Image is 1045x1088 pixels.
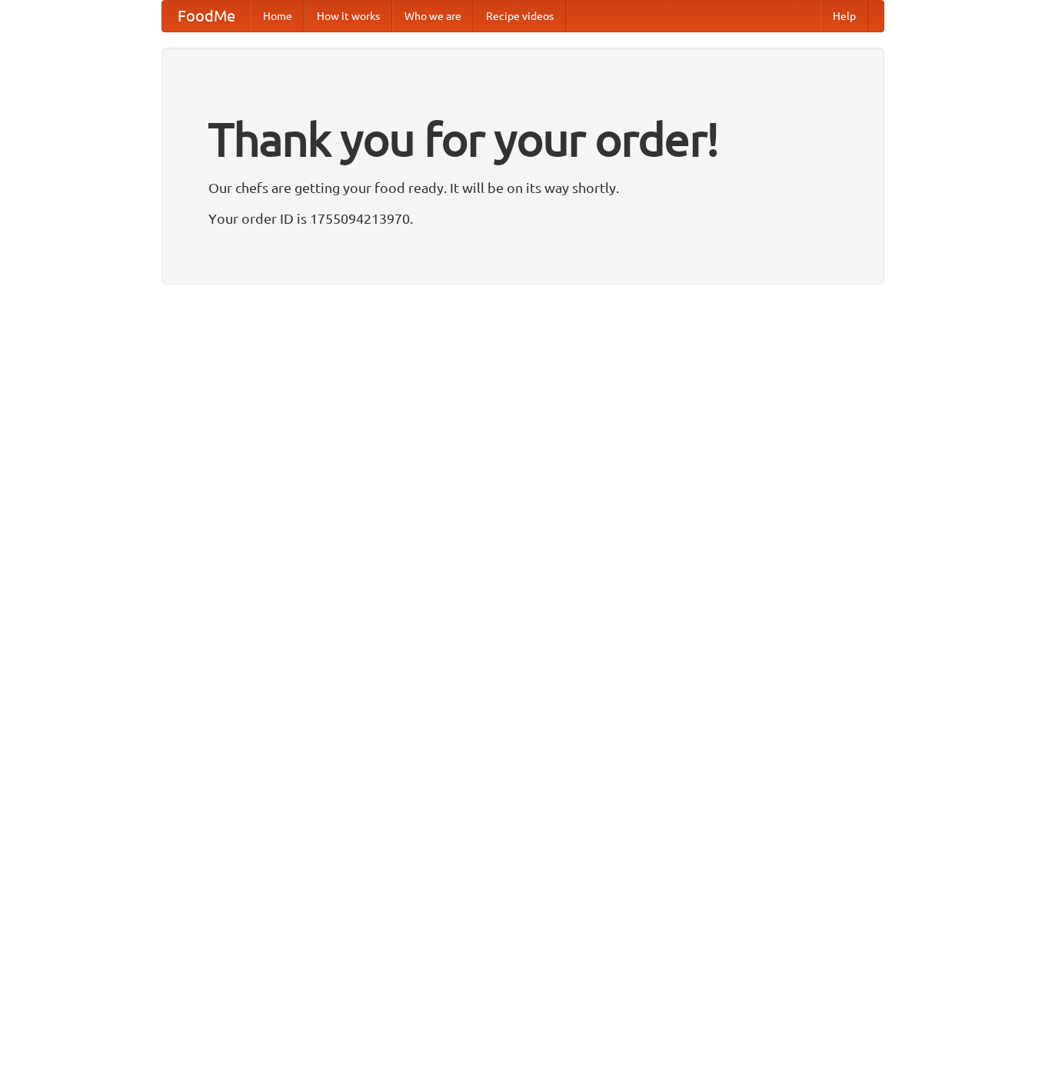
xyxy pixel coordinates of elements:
a: Help [820,1,868,32]
a: Home [251,1,305,32]
p: Our chefs are getting your food ready. It will be on its way shortly. [208,176,837,199]
a: Who we are [392,1,474,32]
h1: Thank you for your order! [208,102,837,176]
a: Recipe videos [474,1,566,32]
p: Your order ID is 1755094213970. [208,207,837,230]
a: FoodMe [162,1,251,32]
a: How it works [305,1,392,32]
